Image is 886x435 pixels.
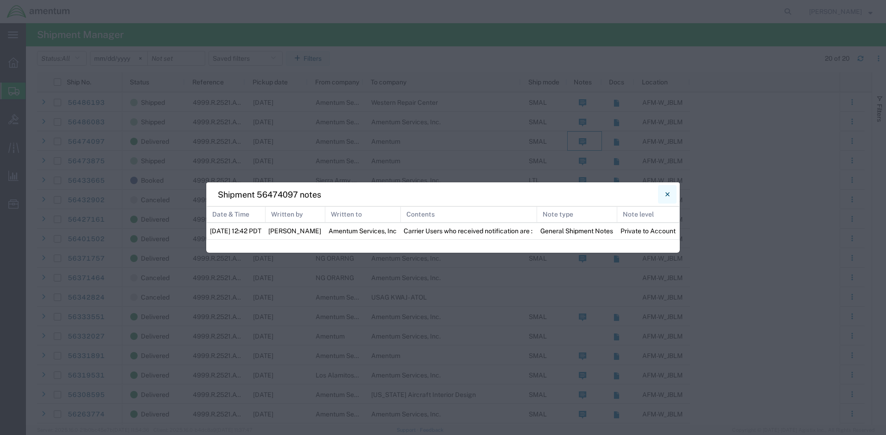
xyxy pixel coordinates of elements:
[404,227,532,235] span: Carrier Users who received notification are :
[210,227,261,235] span: [DATE] 12:42 PDT
[218,188,321,201] h4: Shipment 56474097 notes
[268,227,321,235] span: [PERSON_NAME]
[271,211,303,218] span: Written by
[540,227,613,235] span: General Shipment Notes
[329,227,397,235] span: Amentum Services, Inc
[331,211,362,218] span: Written to
[623,211,654,218] span: Note level
[543,211,573,218] span: Note type
[658,185,677,204] button: Close
[620,227,676,235] span: Private to Account
[406,211,435,218] span: Contents
[212,211,249,218] span: Date & Time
